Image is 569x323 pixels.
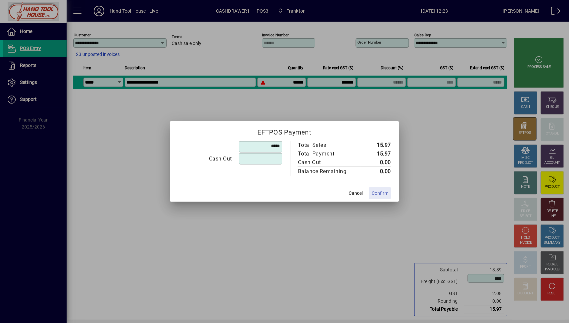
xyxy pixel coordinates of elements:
[298,159,354,166] div: Cash Out
[298,167,354,175] div: Balance Remaining
[298,141,361,150] td: Total Sales
[372,190,388,197] span: Confirm
[361,141,391,150] td: 15.97
[298,150,361,158] td: Total Payment
[170,121,399,141] h2: EFTPOS Payment
[361,150,391,158] td: 15.97
[361,158,391,167] td: 0.00
[345,187,366,199] button: Cancel
[369,187,391,199] button: Confirm
[361,167,391,176] td: 0.00
[178,155,232,163] div: Cash Out
[349,190,363,197] span: Cancel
